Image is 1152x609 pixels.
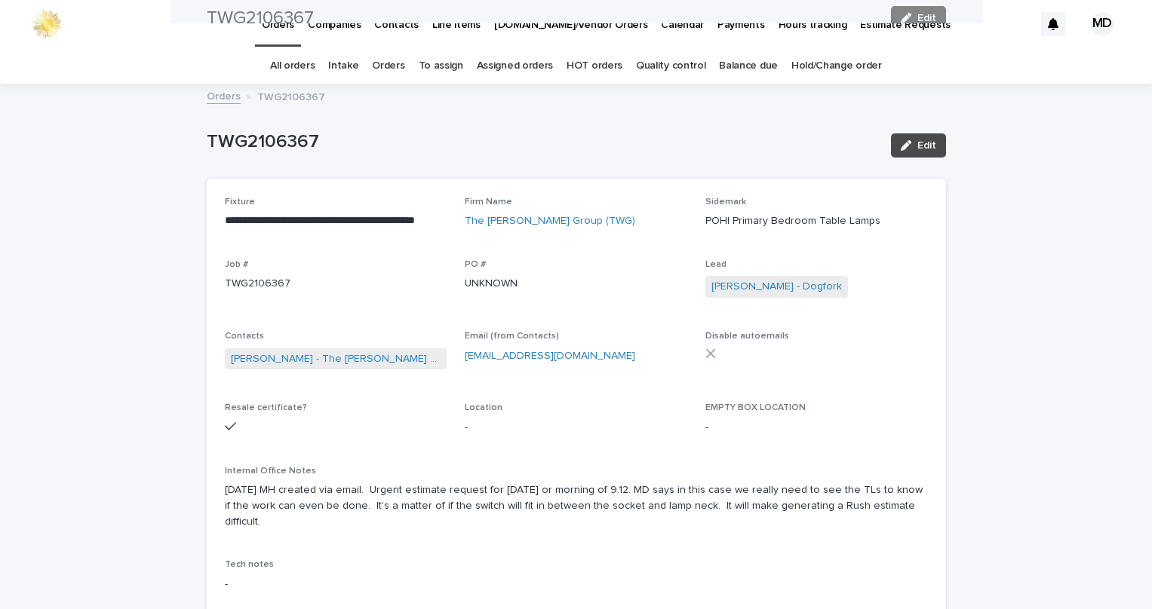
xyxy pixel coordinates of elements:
a: Hold/Change order [791,48,882,84]
span: Firm Name [465,197,512,207]
a: [PERSON_NAME] - Dogfork [711,279,842,295]
p: UNKNOWN [465,276,687,292]
a: [PERSON_NAME] - The [PERSON_NAME] Group (TWG) [231,351,441,367]
span: Resale certificate? [225,403,307,412]
p: TWG2106367 [207,131,879,153]
span: Contacts [225,332,264,341]
span: Job # [225,260,248,269]
a: Assigned orders [477,48,553,84]
a: The [PERSON_NAME] Group (TWG) [465,213,635,229]
span: Internal Office Notes [225,467,316,476]
p: TWG2106367 [257,87,325,104]
a: To assign [419,48,463,84]
a: Orders [372,48,404,84]
a: HOT orders [567,48,622,84]
a: Balance due [719,48,778,84]
img: 0ffKfDbyRa2Iv8hnaAqg [30,9,63,39]
p: TWG2106367 [225,276,447,292]
span: PO # [465,260,486,269]
a: Quality control [636,48,705,84]
span: EMPTY BOX LOCATION [705,403,806,412]
span: Tech notes [225,560,274,569]
p: - [705,420,928,436]
a: Intake [328,48,358,84]
span: Email (from Contacts) [465,332,559,341]
a: All orders [270,48,315,84]
button: Edit [891,133,946,158]
p: - [225,577,928,592]
span: Fixture [225,197,255,207]
span: Edit [917,140,936,151]
span: Location [465,403,502,412]
div: MD [1090,12,1114,36]
span: Disable autoemails [705,332,789,341]
p: POHI Primary Bedroom Table Lamps [705,213,928,229]
p: - [465,420,687,436]
span: Sidemark [705,197,746,207]
span: Lead [705,260,727,269]
p: [DATE] MH created via email. Urgent estimate request for [DATE] or morning of 9.12. MD says in th... [225,482,928,529]
a: [EMAIL_ADDRESS][DOMAIN_NAME] [465,350,635,361]
a: Orders [207,87,241,104]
